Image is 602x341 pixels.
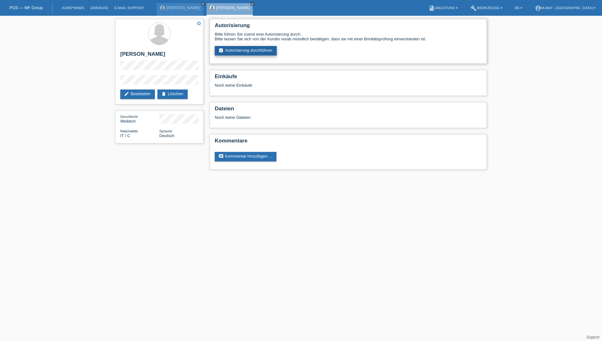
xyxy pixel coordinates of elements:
div: Noch keine Einkäufe [215,83,482,92]
span: Geschlecht [120,115,138,118]
a: DE ▾ [512,6,525,10]
span: Nationalität [120,129,138,133]
i: close [251,2,254,5]
h2: Dateien [215,106,482,115]
h2: Kommentare [215,138,482,147]
h2: Autorisierung [215,22,482,32]
div: Noch keine Dateien [215,115,407,120]
i: close [202,2,205,5]
a: deleteLöschen [157,90,188,99]
a: [PERSON_NAME] [216,5,250,10]
div: Bitte führen Sie zuerst eine Autorisierung durch. Bitte lassen Sie sich von der Kundin vorab münd... [215,32,482,41]
a: buildWerkzeuge ▾ [467,6,505,10]
a: E-Mail Support [111,6,147,10]
a: account_circlem-way - [GEOGRAPHIC_DATA] ▾ [532,6,599,10]
i: star_border [196,20,202,26]
i: delete [161,91,166,96]
h2: Einkäufe [215,73,482,83]
i: book [429,5,435,11]
i: edit [124,91,129,96]
a: Support [586,335,599,339]
a: POS — MF Group [9,5,43,10]
i: account_circle [535,5,541,11]
a: Kund*innen [59,6,87,10]
i: comment [219,154,224,159]
span: Deutsch [159,133,174,138]
a: [PERSON_NAME] [167,5,200,10]
i: assignment_turned_in [219,48,224,53]
a: commentKommentar hinzufügen ... [215,152,276,161]
div: Weiblich [120,114,159,124]
a: star_border [196,20,202,27]
a: Einkäufe [87,6,111,10]
span: Italien / C / 05.01.2015 [120,133,130,138]
a: editBearbeiten [120,90,155,99]
a: assignment_turned_inAutorisierung durchführen [215,46,277,55]
a: close [201,2,205,6]
a: bookAnleitung ▾ [425,6,461,10]
a: close [250,2,255,6]
span: Sprache [159,129,172,133]
i: build [470,5,477,11]
h2: [PERSON_NAME] [120,51,198,61]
